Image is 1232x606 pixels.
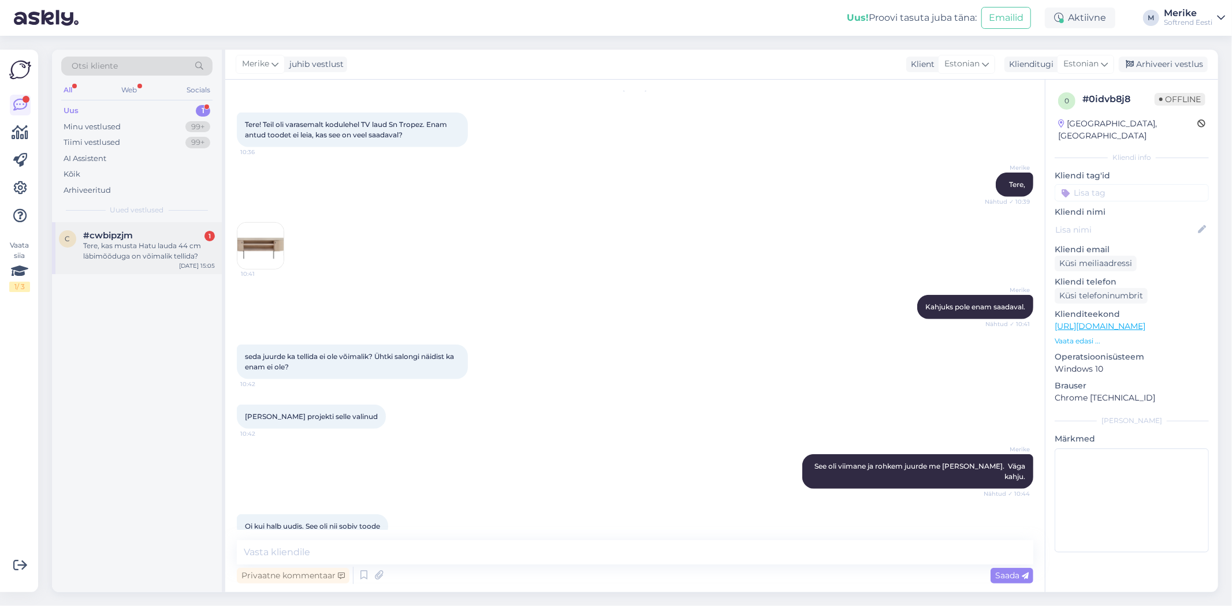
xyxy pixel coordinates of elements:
[1055,256,1137,271] div: Küsi meiliaadressi
[1055,244,1209,256] p: Kliendi email
[814,462,1027,481] span: See oli viimane ja rohkem juurde me [PERSON_NAME]. Väga kahju.
[1045,8,1115,28] div: Aktiivne
[240,429,284,438] span: 10:42
[83,230,133,241] span: #cwbipzjm
[1155,93,1205,106] span: Offline
[120,83,140,98] div: Web
[1055,336,1209,346] p: Vaata edasi ...
[1055,152,1209,163] div: Kliendi info
[1164,9,1225,27] a: MerikeSoftrend Eesti
[64,121,121,133] div: Minu vestlused
[1055,288,1148,304] div: Küsi telefoninumbrit
[64,105,79,117] div: Uus
[1055,321,1145,331] a: [URL][DOMAIN_NAME]
[847,11,977,25] div: Proovi tasuta juba täna:
[285,58,344,70] div: juhib vestlust
[1055,206,1209,218] p: Kliendi nimi
[9,59,31,81] img: Askly Logo
[1064,96,1069,105] span: 0
[245,522,380,530] span: Oi kui halb uudis. See oli nii sobiv toode
[925,302,1025,311] span: Kahjuks pole enam saadaval.
[64,185,111,196] div: Arhiveeritud
[1009,180,1025,189] span: Tere,
[1055,223,1196,236] input: Lisa nimi
[83,241,215,261] div: Tere, kas musta Hatu lauda 44 cm läbimõõduga on võimalik tellida?
[1055,184,1209,201] input: Lisa tag
[985,320,1030,328] span: Nähtud ✓ 10:41
[1055,363,1209,375] p: Windows 10
[237,223,284,269] img: Attachment
[72,60,118,72] span: Otsi kliente
[1055,276,1209,288] p: Kliendi telefon
[64,153,106,164] div: AI Assistent
[179,261,215,270] div: [DATE] 15:05
[1055,392,1209,404] p: Chrome [TECHNICAL_ID]
[1082,92,1155,106] div: # 0idvb8j8
[944,58,980,70] span: Estonian
[847,12,869,23] b: Uus!
[1004,58,1054,70] div: Klienditugi
[64,169,80,180] div: Kõik
[110,205,164,215] span: Uued vestlused
[245,412,378,421] span: [PERSON_NAME] projekti selle valinud
[64,137,120,148] div: Tiimi vestlused
[196,105,210,117] div: 1
[185,121,210,133] div: 99+
[984,489,1030,498] span: Nähtud ✓ 10:44
[1143,10,1159,26] div: M
[1055,433,1209,445] p: Märkmed
[1055,351,1209,363] p: Operatsioonisüsteem
[245,352,456,371] span: seda juurde ka tellida ei ole võimalik? Ühtki salongi näidist ka enam ei ole?
[242,58,269,70] span: Merike
[245,120,449,139] span: Tere! Teil oli varasemalt kodulehel TV laud Sn Tropez. Enam antud toodet ei leia, kas see on veel...
[240,380,284,388] span: 10:42
[906,58,935,70] div: Klient
[9,282,30,292] div: 1 / 3
[995,570,1029,581] span: Saada
[985,197,1030,206] span: Nähtud ✓ 10:39
[1055,380,1209,392] p: Brauser
[1164,18,1212,27] div: Softrend Eesti
[1058,118,1197,142] div: [GEOGRAPHIC_DATA], [GEOGRAPHIC_DATA]
[65,234,70,243] span: c
[185,137,210,148] div: 99+
[241,270,284,278] span: 10:41
[184,83,213,98] div: Socials
[61,83,75,98] div: All
[987,163,1030,172] span: Merike
[240,148,284,156] span: 10:36
[987,286,1030,294] span: Merike
[1055,308,1209,320] p: Klienditeekond
[987,445,1030,454] span: Merike
[1055,170,1209,182] p: Kliendi tag'id
[1055,416,1209,426] div: [PERSON_NAME]
[9,240,30,292] div: Vaata siia
[237,568,349,583] div: Privaatne kommentaar
[981,7,1031,29] button: Emailid
[204,231,215,241] div: 1
[1063,58,1099,70] span: Estonian
[1164,9,1212,18] div: Merike
[1119,57,1208,72] div: Arhiveeri vestlus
